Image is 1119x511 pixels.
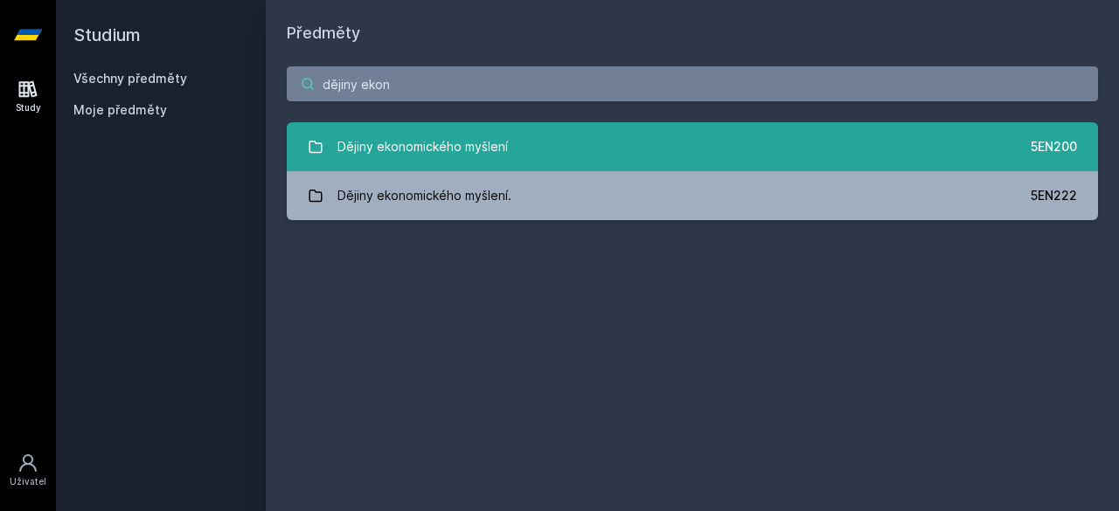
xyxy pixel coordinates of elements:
[16,101,41,114] div: Study
[337,129,508,164] div: Dějiny ekonomického myšlení
[337,178,511,213] div: Dějiny ekonomického myšlení.
[1031,138,1077,155] div: 5EN200
[287,122,1098,171] a: Dějiny ekonomického myšlení 5EN200
[73,71,187,86] a: Všechny předměty
[10,475,46,488] div: Uživatel
[287,21,1098,45] h1: Předměty
[1031,187,1077,204] div: 5EN222
[3,444,52,497] a: Uživatel
[287,171,1098,220] a: Dějiny ekonomického myšlení. 5EN222
[73,101,167,119] span: Moje předměty
[3,70,52,123] a: Study
[287,66,1098,101] input: Název nebo ident předmětu…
